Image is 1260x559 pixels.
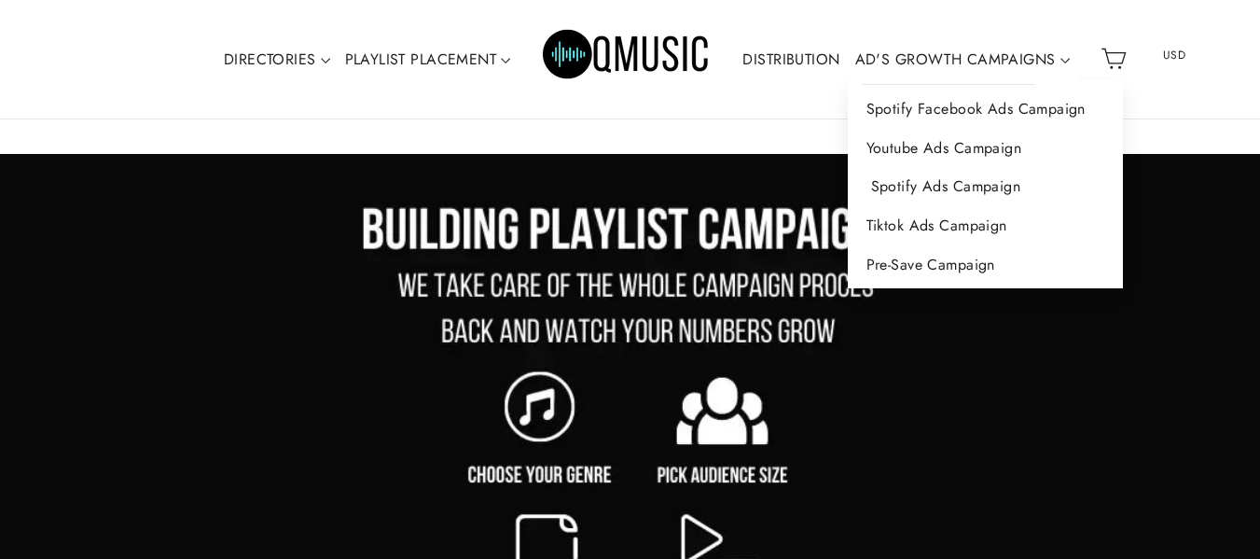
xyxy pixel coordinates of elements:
a: Spotify Facebook Ads Campaign [848,90,1123,129]
span: USD [1139,41,1210,69]
a: Pre-Save Campaign [848,245,1123,285]
a: Tiktok Ads Campaign [848,206,1123,245]
a: Spotify Ads Campaign [848,167,1123,206]
img: Q Music Promotions [543,17,711,101]
a: PLAYLIST PLACEMENT [338,38,519,81]
a: DIRECTORIES [216,38,338,81]
a: AD'S GROWTH CAMPAIGNS [848,38,1077,81]
a: Youtube Ads Campaign [848,129,1123,168]
div: Primary [160,5,1093,114]
a: DISTRIBUTION [735,38,847,81]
